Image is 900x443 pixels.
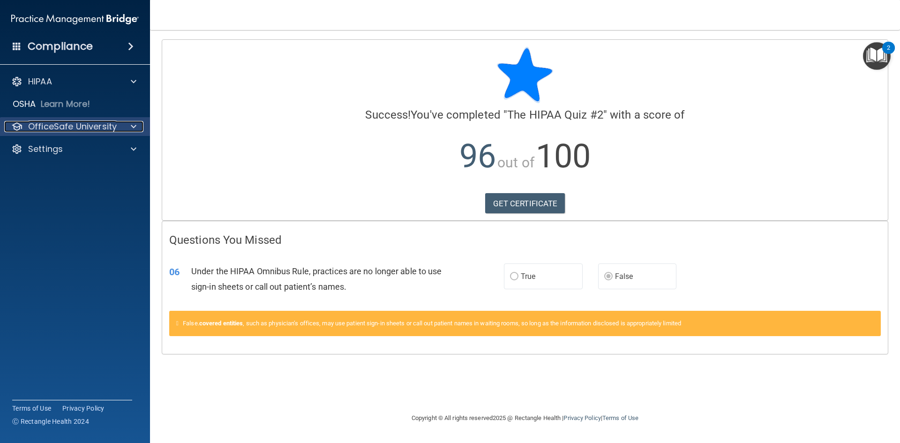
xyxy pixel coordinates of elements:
span: Under the HIPAA Omnibus Rule, practices are no longer able to use sign-in sheets or call out pati... [191,266,442,292]
span: 06 [169,266,180,278]
p: Learn More! [41,98,90,110]
button: Open Resource Center, 2 new notifications [863,42,891,70]
div: Copyright © All rights reserved 2025 @ Rectangle Health | | [354,403,696,433]
p: OSHA [13,98,36,110]
span: The HIPAA Quiz #2 [507,108,603,121]
span: Ⓒ Rectangle Health 2024 [12,417,89,426]
h4: Questions You Missed [169,234,881,246]
span: False. , such as physician’s offices, may use patient sign-in sheets or call out patient names in... [183,320,681,327]
span: out of [497,154,534,171]
h4: Compliance [28,40,93,53]
a: OfficeSafe University [11,121,136,132]
img: blue-star-rounded.9d042014.png [497,47,553,103]
img: PMB logo [11,10,139,29]
span: 96 [459,137,496,175]
a: covered entities [199,320,243,327]
a: HIPAA [11,76,136,87]
span: True [521,272,535,281]
a: Terms of Use [602,414,638,421]
input: False [604,273,613,280]
span: False [615,272,633,281]
a: Privacy Policy [62,404,105,413]
input: True [510,273,518,280]
a: Privacy Policy [563,414,600,421]
a: GET CERTIFICATE [485,193,565,214]
div: 2 [887,48,890,60]
p: HIPAA [28,76,52,87]
span: Success! [365,108,411,121]
a: Terms of Use [12,404,51,413]
p: Settings [28,143,63,155]
h4: You've completed " " with a score of [169,109,881,121]
a: Settings [11,143,136,155]
span: 100 [536,137,591,175]
p: OfficeSafe University [28,121,117,132]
